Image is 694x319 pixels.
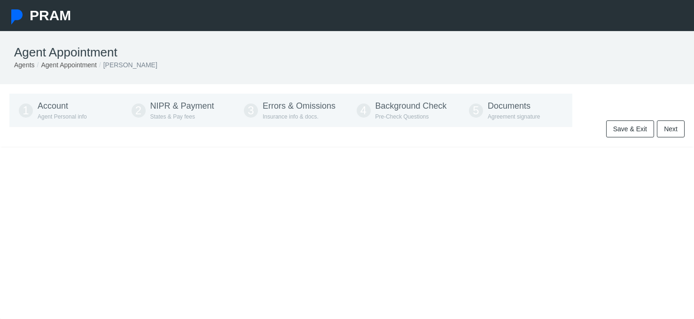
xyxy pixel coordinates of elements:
span: 5 [469,104,483,118]
span: Documents [488,101,530,111]
li: Agent Appointment [35,60,97,70]
span: NIPR & Payment [150,101,214,111]
span: PRAM [30,8,71,23]
span: 2 [132,104,146,118]
h1: Agent Appointment [14,45,680,60]
span: Background Check [375,101,447,111]
li: Agents [14,60,35,70]
p: Insurance info & docs. [263,112,338,121]
p: Agent Personal info [38,112,113,121]
span: Account [38,101,68,111]
p: Pre-Check Questions [375,112,451,121]
span: 4 [357,104,371,118]
li: [PERSON_NAME] [97,60,157,70]
span: Errors & Omissions [263,101,335,111]
span: 3 [244,104,258,118]
p: Agreement signature [488,112,563,121]
p: States & Pay fees [150,112,226,121]
a: Save & Exit [606,120,654,137]
img: Pram Partner [9,9,24,24]
a: Next [657,120,685,137]
span: 1 [19,104,33,118]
